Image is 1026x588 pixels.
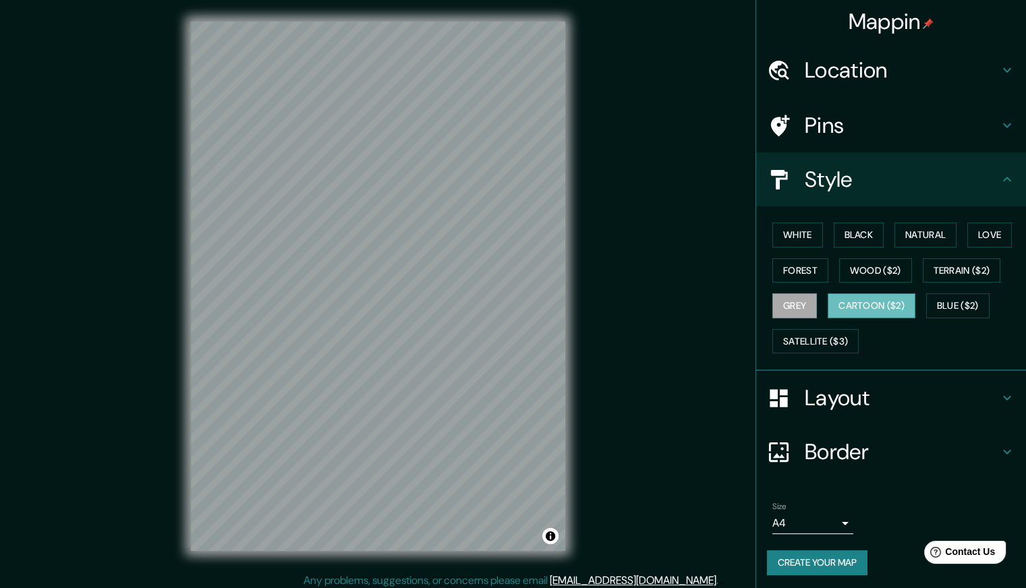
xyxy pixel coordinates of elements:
a: [EMAIL_ADDRESS][DOMAIN_NAME] [550,573,716,587]
button: White [772,223,823,247]
img: pin-icon.png [923,18,934,29]
iframe: Help widget launcher [906,535,1011,573]
button: Toggle attribution [542,528,559,544]
button: Satellite ($3) [772,329,859,354]
h4: Layout [805,384,999,411]
button: Black [834,223,884,247]
div: A4 [772,512,853,534]
div: Border [756,425,1026,479]
button: Create your map [767,550,867,575]
div: Style [756,152,1026,206]
button: Love [967,223,1012,247]
button: Terrain ($2) [923,258,1001,283]
label: Size [772,501,787,512]
h4: Mappin [849,8,934,35]
button: Wood ($2) [839,258,912,283]
h4: Pins [805,112,999,139]
button: Natural [894,223,957,247]
h4: Border [805,438,999,465]
button: Blue ($2) [926,293,990,318]
div: Layout [756,371,1026,425]
h4: Location [805,57,999,84]
canvas: Map [191,22,565,551]
button: Grey [772,293,817,318]
button: Cartoon ($2) [828,293,915,318]
button: Forest [772,258,828,283]
h4: Style [805,166,999,193]
div: Pins [756,98,1026,152]
div: Location [756,43,1026,97]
